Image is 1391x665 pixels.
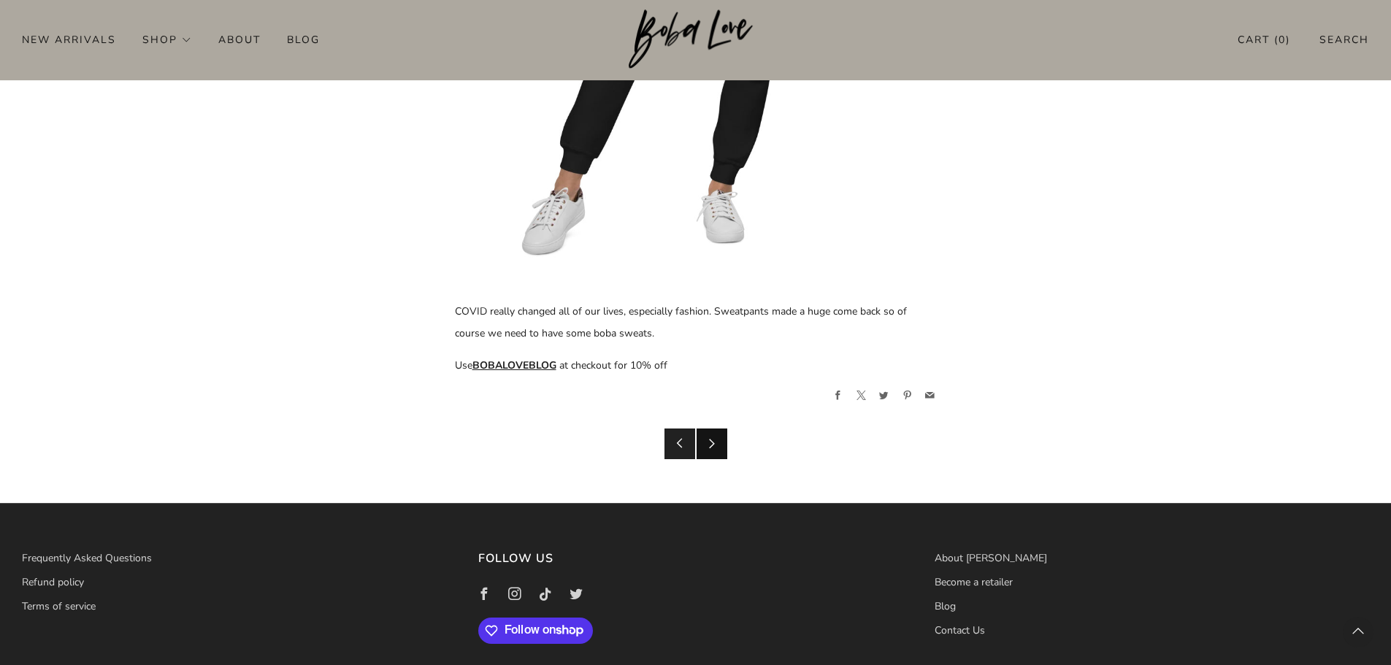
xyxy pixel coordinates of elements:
a: Blog [287,28,320,51]
span: at checkout for 10% off [559,358,667,372]
a: BOBALOVEBLOG [472,358,556,372]
a: About [218,28,261,51]
a: Become a retailer [935,575,1013,589]
a: Frequently Asked Questions [22,551,152,565]
a: Refund policy [22,575,84,589]
a: Blog [935,599,956,613]
a: Search [1319,28,1369,52]
a: Boba Love [629,9,762,70]
a: Cart [1238,28,1290,52]
p: COVID really changed all of our lives, especially fashion. Sweatpants made a huge come back so of... [455,301,937,345]
a: Contact Us [935,623,985,637]
items-count: 0 [1279,33,1286,47]
img: Boba Love [629,9,762,69]
a: Terms of service [22,599,96,613]
h3: Follow us [478,547,913,569]
span: Use [455,358,472,372]
a: Shop [142,28,192,51]
back-to-top-button: Back to top [1343,617,1373,647]
a: About [PERSON_NAME] [935,551,1047,565]
a: New Arrivals [22,28,116,51]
